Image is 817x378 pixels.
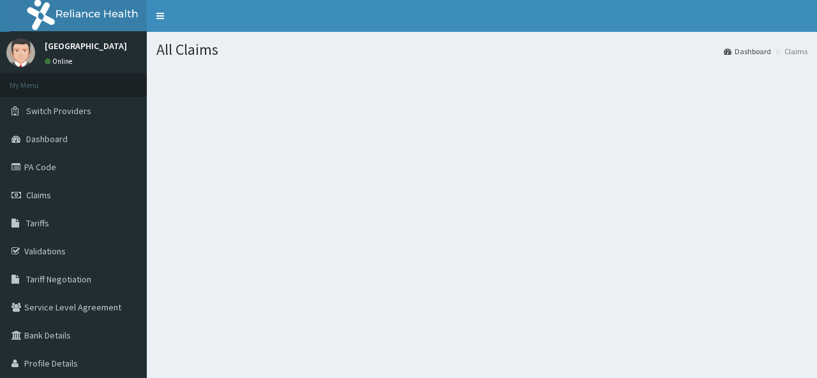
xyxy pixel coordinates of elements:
[26,273,91,285] span: Tariff Negotiation
[26,133,68,145] span: Dashboard
[724,46,771,57] a: Dashboard
[772,46,807,57] li: Claims
[156,41,807,58] h1: All Claims
[6,38,35,67] img: User Image
[45,41,127,50] p: [GEOGRAPHIC_DATA]
[26,189,51,201] span: Claims
[26,217,49,229] span: Tariffs
[26,105,91,117] span: Switch Providers
[45,57,75,66] a: Online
